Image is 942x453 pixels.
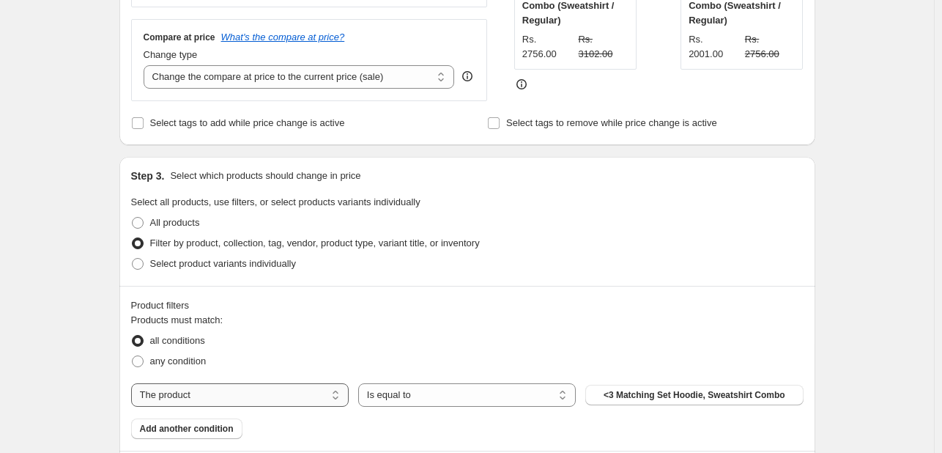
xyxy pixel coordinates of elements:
div: Rs. 2001.00 [689,32,739,62]
button: Add another condition [131,419,242,439]
span: any condition [150,356,207,367]
div: Product filters [131,298,804,313]
span: Filter by product, collection, tag, vendor, product type, variant title, or inventory [150,237,480,248]
h2: Step 3. [131,169,165,183]
strike: Rs. 3102.00 [578,32,628,62]
span: Add another condition [140,423,234,435]
h3: Compare at price [144,32,215,43]
div: help [460,69,475,84]
button: What's the compare at price? [221,32,345,43]
button: <3 Matching Set Hoodie, Sweatshirt Combo [585,385,803,405]
span: Select tags to add while price change is active [150,117,345,128]
span: All products [150,217,200,228]
span: Select tags to remove while price change is active [506,117,717,128]
span: <3 Matching Set Hoodie, Sweatshirt Combo [604,389,785,401]
p: Select which products should change in price [170,169,360,183]
span: Products must match: [131,314,223,325]
div: Rs. 2756.00 [522,32,573,62]
span: Select all products, use filters, or select products variants individually [131,196,420,207]
span: Select product variants individually [150,258,296,269]
strike: Rs. 2756.00 [745,32,795,62]
span: Change type [144,49,198,60]
span: all conditions [150,335,205,346]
